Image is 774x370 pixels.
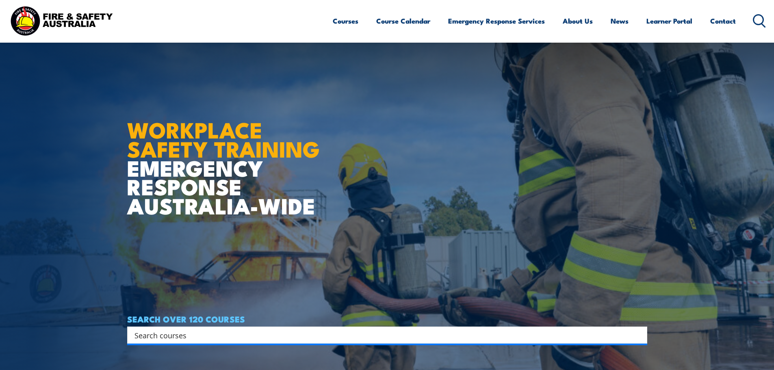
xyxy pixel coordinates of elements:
a: Course Calendar [376,10,430,32]
a: News [611,10,629,32]
input: Search input [134,329,629,341]
strong: WORKPLACE SAFETY TRAINING [127,112,320,165]
button: Search magnifier button [633,329,644,341]
a: Emergency Response Services [448,10,545,32]
a: Courses [333,10,358,32]
form: Search form [136,329,631,341]
a: Contact [710,10,736,32]
h4: SEARCH OVER 120 COURSES [127,314,647,323]
a: About Us [563,10,593,32]
a: Learner Portal [646,10,692,32]
h1: EMERGENCY RESPONSE AUSTRALIA-WIDE [127,100,326,215]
